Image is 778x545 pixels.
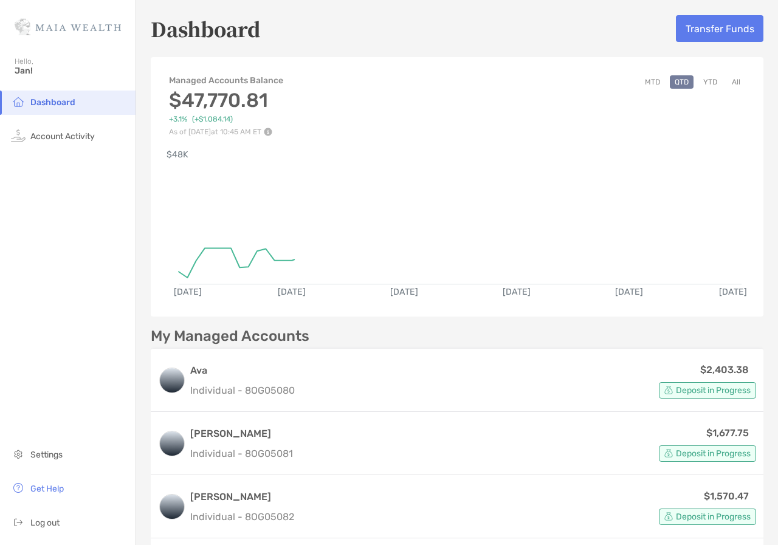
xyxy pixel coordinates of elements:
[169,75,284,86] h4: Managed Accounts Balance
[30,518,60,528] span: Log out
[30,131,95,142] span: Account Activity
[704,488,749,504] p: $1,570.47
[30,484,64,494] span: Get Help
[720,287,748,298] text: [DATE]
[160,431,184,456] img: logo account
[727,75,745,89] button: All
[676,450,751,457] span: Deposit in Progress
[190,446,293,461] p: Individual - 8OG05081
[30,450,63,460] span: Settings
[670,75,694,89] button: QTD
[169,128,284,136] p: As of [DATE] at 10:45 AM ET
[11,481,26,495] img: get-help icon
[190,383,295,398] p: Individual - 8OG05080
[167,149,188,160] text: $48K
[11,94,26,109] img: household icon
[15,66,128,76] span: Jan!
[11,447,26,461] img: settings icon
[664,512,673,521] img: Account Status icon
[503,287,531,298] text: [DATE]
[640,75,665,89] button: MTD
[698,75,722,89] button: YTD
[11,515,26,529] img: logout icon
[151,329,309,344] p: My Managed Accounts
[664,386,673,394] img: Account Status icon
[616,287,644,298] text: [DATE]
[264,128,272,136] img: Performance Info
[169,89,284,112] h3: $47,770.81
[192,115,233,124] span: ( +$1,084.14 )
[160,368,184,392] img: logo account
[190,509,294,524] p: Individual - 8OG05082
[676,15,763,42] button: Transfer Funds
[15,5,121,49] img: Zoe Logo
[169,115,187,124] span: +3.1%
[151,15,261,43] h5: Dashboard
[700,362,749,377] p: $2,403.38
[30,97,75,108] span: Dashboard
[174,287,202,298] text: [DATE]
[664,449,673,458] img: Account Status icon
[190,427,293,441] h3: [PERSON_NAME]
[676,387,751,394] span: Deposit in Progress
[160,495,184,519] img: logo account
[190,490,294,504] h3: [PERSON_NAME]
[278,287,306,298] text: [DATE]
[676,513,751,520] span: Deposit in Progress
[190,363,295,378] h3: Ava
[11,128,26,143] img: activity icon
[390,287,418,298] text: [DATE]
[706,425,749,440] p: $1,677.75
